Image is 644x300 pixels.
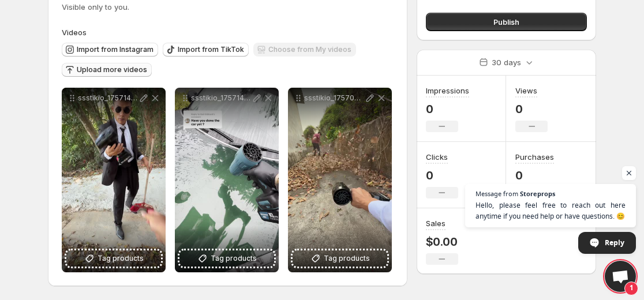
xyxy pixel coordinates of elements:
[426,217,445,229] h3: Sales
[288,88,392,272] div: ssstikio_1757083708441 1Tag products
[515,85,537,96] h3: Views
[515,168,554,182] p: 0
[515,102,548,116] p: 0
[475,190,518,197] span: Message from
[426,13,587,31] button: Publish
[211,253,257,264] span: Tag products
[605,261,636,292] div: Open chat
[520,190,555,197] span: Storeprops
[62,2,129,12] span: Visible only to you.
[475,200,626,222] span: Hello, please feel free to reach out here anytime if you need help or have questions. 😊
[77,45,153,54] span: Import from Instagram
[492,57,521,68] p: 30 days
[62,43,158,57] button: Import from Instagram
[179,250,274,267] button: Tag products
[426,85,469,96] h3: Impressions
[426,235,458,249] p: $0.00
[324,253,370,264] span: Tag products
[163,43,249,57] button: Import from TikTok
[605,232,624,253] span: Reply
[98,253,144,264] span: Tag products
[493,16,519,28] span: Publish
[78,93,138,103] p: ssstikio_1757145306338
[62,88,166,272] div: ssstikio_1757145306338Tag products
[426,151,448,163] h3: Clicks
[62,28,87,37] span: Videos
[66,250,161,267] button: Tag products
[426,102,469,116] p: 0
[304,93,364,103] p: ssstikio_1757083708441 1
[62,63,152,77] button: Upload more videos
[293,250,387,267] button: Tag products
[175,88,279,272] div: ssstikio_1757145540321Tag products
[77,65,147,74] span: Upload more videos
[191,93,251,103] p: ssstikio_1757145540321
[624,282,638,295] span: 1
[426,168,458,182] p: 0
[515,151,554,163] h3: Purchases
[178,45,244,54] span: Import from TikTok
